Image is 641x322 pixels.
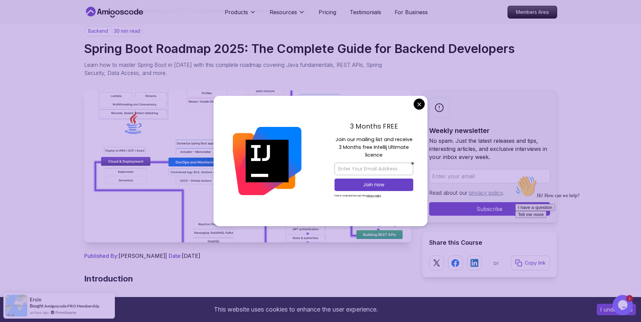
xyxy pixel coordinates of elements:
a: Pricing [319,8,336,16]
a: For Business [395,8,428,16]
p: Members Area [508,6,557,18]
p: [PERSON_NAME] | [DATE] [84,252,411,260]
span: an hour ago [30,310,49,315]
p: Products [225,8,248,16]
img: Spring Boot Roadmap 2025: The Complete Guide for Backend Developers thumbnail [84,90,411,242]
span: Hi! How can we help? [3,20,67,25]
button: Products [225,8,256,22]
h2: Weekly newsletter [429,126,550,135]
h2: Share this Course [429,238,550,247]
button: I have a question [3,31,43,38]
input: Enter your email [429,169,550,183]
p: 30 min read [114,28,140,34]
iframe: chat widget [613,295,634,315]
button: Accept cookies [597,304,636,315]
button: Copy link [511,256,550,270]
a: Testimonials [350,8,381,16]
img: provesource social proof notification image [5,295,27,317]
p: backend [85,27,111,35]
p: No spam. Just the latest releases and tips, interesting articles, and exclusive interviews in you... [429,137,550,161]
a: Amigoscode PRO Membership [44,303,99,308]
span: Published By: [84,252,119,259]
a: ProveSource [55,310,76,315]
button: Tell me more [3,38,34,45]
div: 👋Hi! How can we help?I have a questionTell me more [3,3,124,45]
button: Resources [270,8,305,22]
img: :wave: [3,3,24,24]
span: Ersin [30,297,42,302]
p: Resources [270,8,297,16]
button: Subscribe [429,202,550,216]
span: Date: [169,252,182,259]
h2: Introduction [84,273,411,284]
h1: Spring Boot Roadmap 2025: The Complete Guide for Backend Developers [84,42,557,55]
p: or [493,259,499,267]
iframe: chat widget [513,173,634,292]
a: Members Area [508,6,557,19]
p: Read about our . [429,189,550,197]
a: privacy policy [469,189,503,196]
p: Learn how to master Spring Boot in [DATE] with this complete roadmap covering Java fundamentals, ... [84,61,387,77]
div: This website uses cookies to enhance the user experience. [5,302,587,317]
span: Bought [30,303,44,308]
